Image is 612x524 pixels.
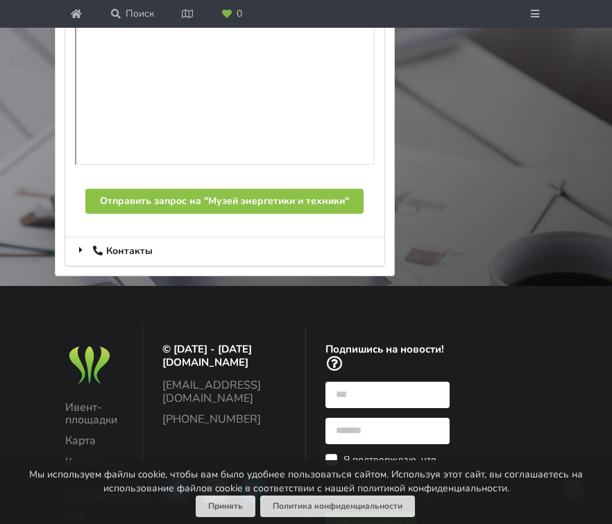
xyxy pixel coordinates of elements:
[325,343,450,372] p: Подпишись на новости!
[101,1,163,26] a: Поиск
[65,343,114,388] img: Baltic Meeting Rooms
[65,434,124,447] a: Карта
[260,496,415,517] a: Политика конфиденциальности
[162,343,287,370] p: © [DATE] - [DATE] [DOMAIN_NAME]
[196,496,255,517] button: Принять
[85,189,364,214] button: Отправить запрос на "Музей энергетики и техники"
[65,456,124,482] a: Как это работает?
[65,401,124,427] a: Ивент-площадки
[237,9,242,19] span: 0
[65,237,384,266] div: Контакты
[325,454,465,501] label: Я подтверждаю, что прочитал и согласен [PERSON_NAME]
[162,413,287,425] a: [PHONE_NUMBER]
[162,379,287,405] a: [EMAIL_ADDRESS][DOMAIN_NAME]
